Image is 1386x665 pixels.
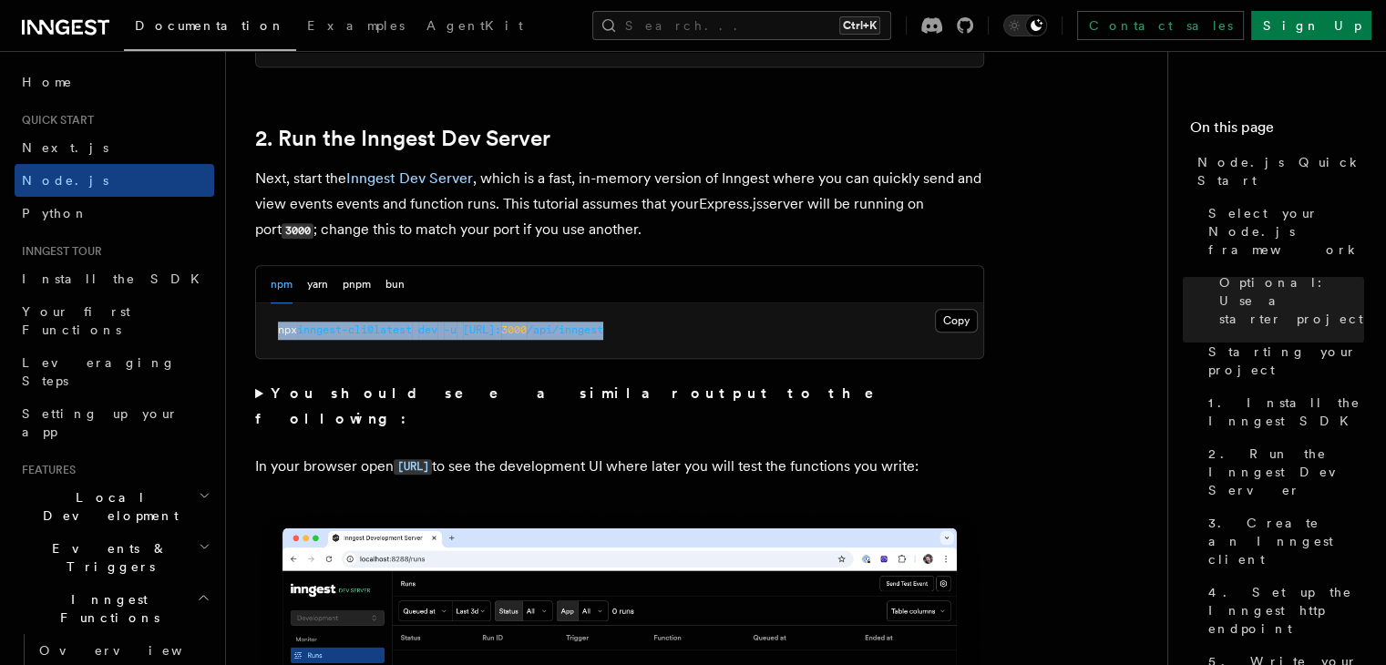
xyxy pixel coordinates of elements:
[1201,506,1364,576] a: 3. Create an Inngest client
[307,18,405,33] span: Examples
[1003,15,1047,36] button: Toggle dark mode
[15,481,214,532] button: Local Development
[1077,11,1244,40] a: Contact sales
[22,173,108,188] span: Node.js
[22,206,88,220] span: Python
[22,355,176,388] span: Leveraging Steps
[1201,437,1364,506] a: 2. Run the Inngest Dev Server
[1190,117,1364,146] h4: On this page
[255,126,550,151] a: 2. Run the Inngest Dev Server
[1208,514,1364,568] span: 3. Create an Inngest client
[22,73,73,91] span: Home
[1212,266,1364,335] a: Optional: Use a starter project
[255,454,984,480] p: In your browser open to see the development UI where later you will test the functions you write:
[1208,204,1364,259] span: Select your Node.js framework
[1201,335,1364,386] a: Starting your project
[307,266,328,303] button: yarn
[1190,146,1364,197] a: Node.js Quick Start
[15,583,214,634] button: Inngest Functions
[394,459,432,475] code: [URL]
[346,169,473,187] a: Inngest Dev Server
[1201,386,1364,437] a: 1. Install the Inngest SDK
[1197,153,1364,189] span: Node.js Quick Start
[385,266,405,303] button: bun
[1208,343,1364,379] span: Starting your project
[255,166,984,243] p: Next, start the , which is a fast, in-memory version of Inngest where you can quickly send and vi...
[39,643,227,658] span: Overview
[15,262,214,295] a: Install the SDK
[1219,273,1364,328] span: Optional: Use a starter project
[1208,583,1364,638] span: 4. Set up the Inngest http endpoint
[416,5,534,49] a: AgentKit
[296,5,416,49] a: Examples
[343,266,371,303] button: pnpm
[463,323,501,336] span: [URL]:
[15,66,214,98] a: Home
[1201,576,1364,645] a: 4. Set up the Inngest http endpoint
[15,539,199,576] span: Events & Triggers
[22,304,130,337] span: Your first Functions
[1201,197,1364,266] a: Select your Node.js framework
[15,590,197,627] span: Inngest Functions
[282,223,313,239] code: 3000
[394,457,432,475] a: [URL]
[15,295,214,346] a: Your first Functions
[135,18,285,33] span: Documentation
[15,131,214,164] a: Next.js
[22,140,108,155] span: Next.js
[278,323,297,336] span: npx
[15,346,214,397] a: Leveraging Steps
[527,323,603,336] span: /api/inngest
[271,266,293,303] button: npm
[255,381,984,432] summary: You should see a similar output to the following:
[297,323,412,336] span: inngest-cli@latest
[15,463,76,477] span: Features
[124,5,296,51] a: Documentation
[15,397,214,448] a: Setting up your app
[426,18,523,33] span: AgentKit
[15,532,214,583] button: Events & Triggers
[418,323,437,336] span: dev
[15,244,102,259] span: Inngest tour
[15,164,214,197] a: Node.js
[935,309,978,332] button: Copy
[839,16,880,35] kbd: Ctrl+K
[15,488,199,525] span: Local Development
[1251,11,1371,40] a: Sign Up
[22,406,179,439] span: Setting up your app
[1208,445,1364,499] span: 2. Run the Inngest Dev Server
[1208,394,1364,430] span: 1. Install the Inngest SDK
[22,271,210,286] span: Install the SDK
[501,323,527,336] span: 3000
[444,323,457,336] span: -u
[255,384,899,427] strong: You should see a similar output to the following:
[15,197,214,230] a: Python
[15,113,94,128] span: Quick start
[592,11,891,40] button: Search...Ctrl+K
